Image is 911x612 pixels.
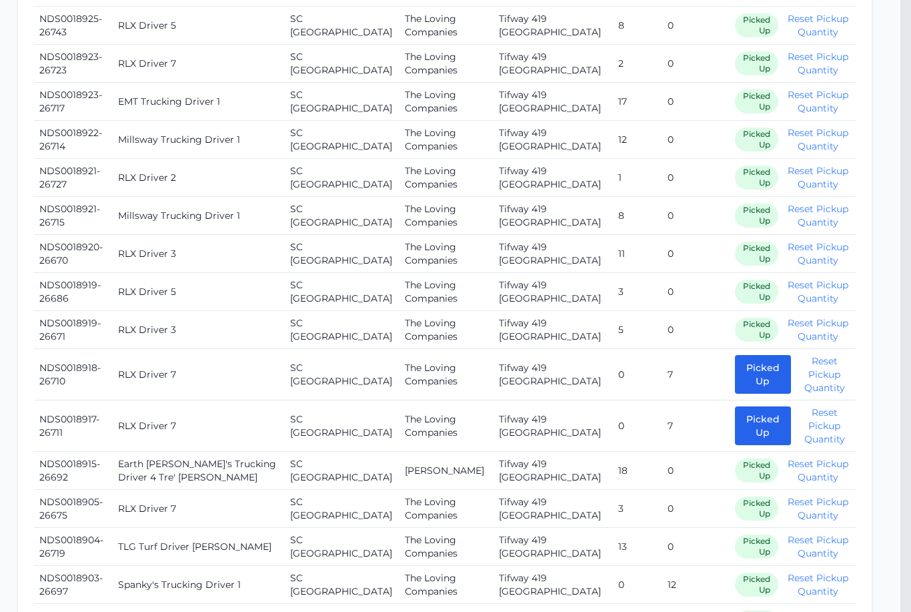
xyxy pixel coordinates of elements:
td: 0 [613,349,662,400]
td: [PERSON_NAME] [399,452,494,490]
td: The Loving Companies [399,349,494,400]
td: NDS0018925-26743 [34,7,113,45]
td: SC [GEOGRAPHIC_DATA] [285,273,399,311]
button: Reset Pickup Quantity [786,88,850,115]
td: SC [GEOGRAPHIC_DATA] [285,83,399,121]
button: Reset Pickup Quantity [786,202,850,229]
td: NDS0018918-26710 [34,349,113,400]
td: 0 [662,273,730,311]
button: Picked Up [735,355,791,394]
td: Tifway 419 [GEOGRAPHIC_DATA] [494,311,613,349]
td: 17 [613,83,662,121]
td: EMT Trucking Driver 1 [113,83,285,121]
button: Reset Pickup Quantity [786,126,850,153]
td: Tifway 419 [GEOGRAPHIC_DATA] [494,490,613,528]
td: 0 [662,452,730,490]
td: The Loving Companies [399,45,494,83]
td: SC [GEOGRAPHIC_DATA] [285,45,399,83]
td: Tifway 419 [GEOGRAPHIC_DATA] [494,159,613,197]
td: Earth [PERSON_NAME]'s Trucking Driver 4 Tre' [PERSON_NAME] [113,452,285,490]
span: Picked Up [735,242,778,266]
td: SC [GEOGRAPHIC_DATA] [285,159,399,197]
span: Picked Up [735,497,778,521]
td: Tifway 419 [GEOGRAPHIC_DATA] [494,121,613,159]
td: 12 [613,121,662,159]
td: Spanky's Trucking Driver 1 [113,566,285,604]
td: The Loving Companies [399,566,494,604]
td: Tifway 419 [GEOGRAPHIC_DATA] [494,83,613,121]
td: NDS0018923-26717 [34,83,113,121]
button: Reset Pickup Quantity [786,457,850,484]
span: Picked Up [735,535,778,559]
td: The Loving Companies [399,83,494,121]
button: Reset Pickup Quantity [786,164,850,191]
td: SC [GEOGRAPHIC_DATA] [285,490,399,528]
td: Tifway 419 [GEOGRAPHIC_DATA] [494,45,613,83]
span: Picked Up [735,204,778,228]
td: NDS0018920-26670 [34,235,113,273]
button: Picked Up [735,406,791,445]
td: NDS0018919-26686 [34,273,113,311]
td: NDS0018922-26714 [34,121,113,159]
td: TLG Turf Driver [PERSON_NAME] [113,528,285,566]
td: 8 [613,7,662,45]
td: Tifway 419 [GEOGRAPHIC_DATA] [494,7,613,45]
td: 0 [662,83,730,121]
td: Tifway 419 [GEOGRAPHIC_DATA] [494,566,613,604]
td: 0 [662,159,730,197]
span: Picked Up [735,318,778,342]
td: 18 [613,452,662,490]
td: 2 [613,45,662,83]
button: Reset Pickup Quantity [786,50,850,77]
td: Tifway 419 [GEOGRAPHIC_DATA] [494,197,613,235]
td: 1 [613,159,662,197]
span: Picked Up [735,573,778,597]
td: The Loving Companies [399,121,494,159]
td: Millsway Trucking Driver 1 [113,121,285,159]
span: Picked Up [735,51,778,75]
button: Reset Pickup Quantity [786,278,850,305]
td: The Loving Companies [399,159,494,197]
td: SC [GEOGRAPHIC_DATA] [285,7,399,45]
td: 0 [662,490,730,528]
td: RLX Driver 3 [113,235,285,273]
td: 13 [613,528,662,566]
td: NDS0018904-26719 [34,528,113,566]
td: The Loving Companies [399,400,494,452]
td: RLX Driver 7 [113,400,285,452]
td: 5 [613,311,662,349]
td: NDS0018905-26675 [34,490,113,528]
td: 8 [613,197,662,235]
button: Reset Pickup Quantity [786,240,850,267]
td: SC [GEOGRAPHIC_DATA] [285,235,399,273]
td: Tifway 419 [GEOGRAPHIC_DATA] [494,235,613,273]
td: The Loving Companies [399,490,494,528]
span: Picked Up [735,127,778,151]
td: RLX Driver 7 [113,490,285,528]
td: 3 [613,490,662,528]
td: The Loving Companies [399,235,494,273]
td: SC [GEOGRAPHIC_DATA] [285,349,399,400]
td: NDS0018921-26727 [34,159,113,197]
td: The Loving Companies [399,197,494,235]
td: The Loving Companies [399,7,494,45]
td: Tifway 419 [GEOGRAPHIC_DATA] [494,273,613,311]
td: 0 [662,235,730,273]
td: SC [GEOGRAPHIC_DATA] [285,197,399,235]
td: RLX Driver 2 [113,159,285,197]
td: 11 [613,235,662,273]
td: Millsway Trucking Driver 1 [113,197,285,235]
td: SC [GEOGRAPHIC_DATA] [285,121,399,159]
span: Picked Up [735,13,778,37]
td: 0 [662,311,730,349]
td: SC [GEOGRAPHIC_DATA] [285,528,399,566]
button: Reset Pickup Quantity [786,533,850,560]
button: Reset Pickup Quantity [786,316,850,343]
td: SC [GEOGRAPHIC_DATA] [285,452,399,490]
td: RLX Driver 7 [113,45,285,83]
td: The Loving Companies [399,273,494,311]
td: NDS0018917-26711 [34,400,113,452]
td: 0 [662,121,730,159]
td: Tifway 419 [GEOGRAPHIC_DATA] [494,349,613,400]
td: NDS0018903-26697 [34,566,113,604]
